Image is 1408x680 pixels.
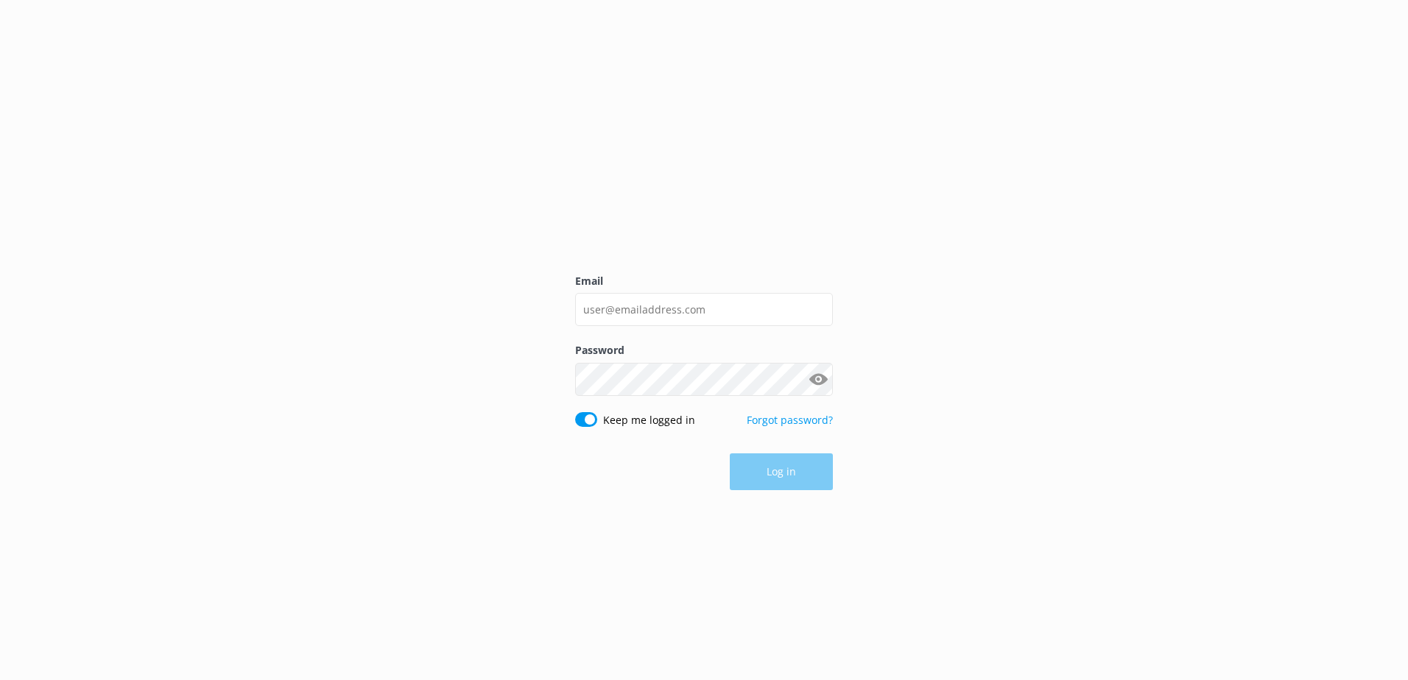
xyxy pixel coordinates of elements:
button: Show password [803,364,833,394]
a: Forgot password? [747,413,833,427]
label: Email [575,273,833,289]
input: user@emailaddress.com [575,293,833,326]
label: Keep me logged in [603,412,695,428]
label: Password [575,342,833,358]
